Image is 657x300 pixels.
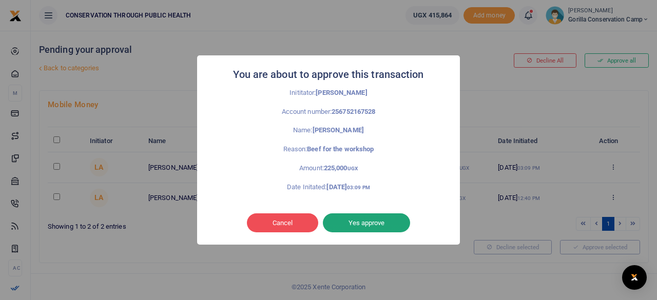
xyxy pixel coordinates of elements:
[220,88,437,98] p: Inititator:
[622,265,647,290] div: Open Intercom Messenger
[313,126,364,134] strong: [PERSON_NAME]
[233,66,423,84] h2: You are about to approve this transaction
[220,125,437,136] p: Name:
[347,166,358,171] small: UGX
[220,182,437,193] p: Date Initated:
[316,89,367,96] strong: [PERSON_NAME]
[326,183,370,191] strong: [DATE]
[332,108,375,115] strong: 256752167528
[323,213,410,233] button: Yes approve
[347,185,370,190] small: 03:09 PM
[220,107,437,117] p: Account number:
[307,145,374,153] strong: Beef for the workshop
[220,163,437,174] p: Amount:
[324,164,358,172] strong: 225,000
[220,144,437,155] p: Reason:
[247,213,318,233] button: Cancel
